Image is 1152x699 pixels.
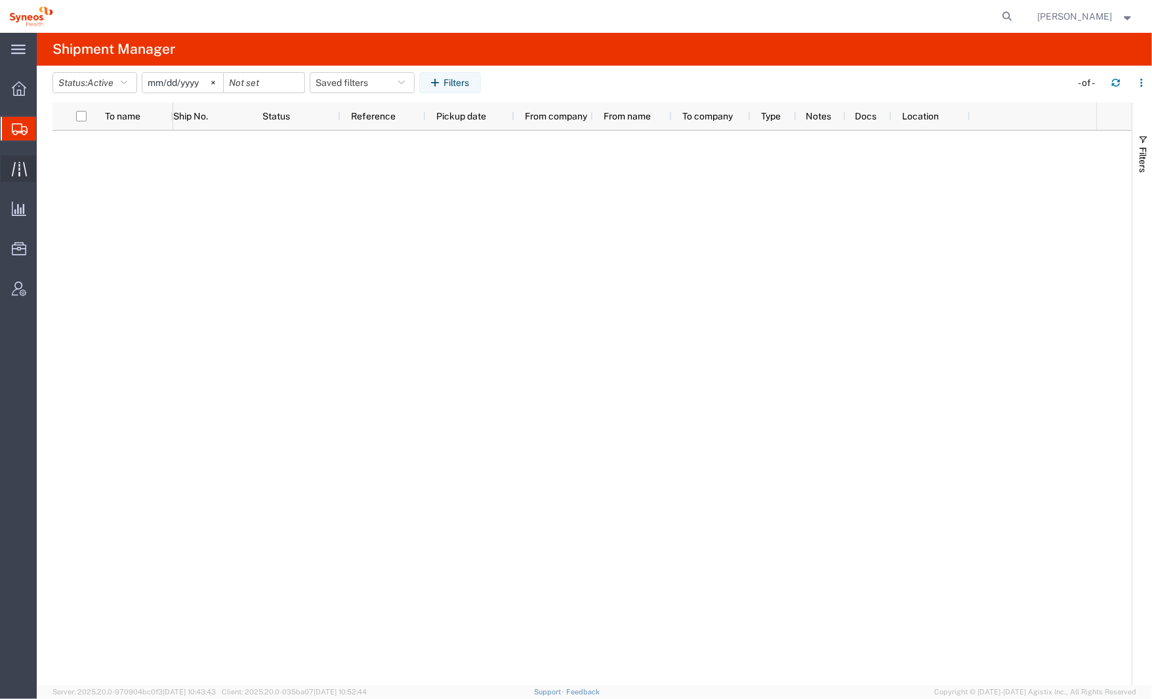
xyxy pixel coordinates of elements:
[534,688,567,696] a: Support
[1138,147,1148,173] span: Filters
[163,688,216,696] span: [DATE] 10:43:43
[1078,76,1101,90] div: - of -
[142,73,223,93] input: Not set
[566,688,600,696] a: Feedback
[682,111,733,121] span: To company
[436,111,486,121] span: Pickup date
[934,687,1136,698] span: Copyright © [DATE]-[DATE] Agistix Inc., All Rights Reserved
[87,77,113,88] span: Active
[419,72,481,93] button: Filters
[1037,9,1134,24] button: [PERSON_NAME]
[1038,9,1113,24] span: Raquel Ramirez Garcia
[761,111,781,121] span: Type
[9,7,53,26] img: logo
[52,33,175,66] h4: Shipment Manager
[902,111,939,121] span: Location
[52,688,216,696] span: Server: 2025.20.0-970904bc0f3
[224,73,304,93] input: Not set
[173,111,208,121] span: Ship No.
[855,111,877,121] span: Docs
[314,688,367,696] span: [DATE] 10:52:44
[52,72,137,93] button: Status:Active
[806,111,831,121] span: Notes
[604,111,651,121] span: From name
[222,688,367,696] span: Client: 2025.20.0-035ba07
[351,111,396,121] span: Reference
[262,111,290,121] span: Status
[525,111,587,121] span: From company
[310,72,415,93] button: Saved filters
[105,111,140,121] span: To name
